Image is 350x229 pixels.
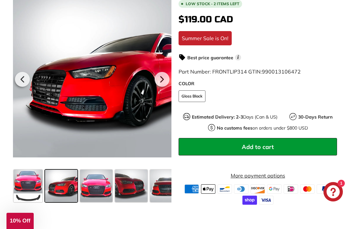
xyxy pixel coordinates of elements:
img: paypal [317,184,331,193]
a: More payment options [179,172,337,179]
img: ideal [284,184,298,193]
strong: No customs fees [217,125,252,131]
img: american_express [184,184,199,193]
span: Part Number: FRONTLIP314 GTIN: [179,68,301,75]
div: Summer Sale is On! [179,31,232,45]
img: shopify_pay [242,196,257,205]
strong: Best price guarantee [187,55,233,61]
strong: Estimated Delivery: 2-3 [192,114,243,120]
strong: 30-Days Return [298,114,332,120]
img: discover [251,184,265,193]
label: COLOR [179,80,337,87]
span: Low stock - 2 items left [186,2,239,6]
p: on orders under $800 USD [217,125,308,132]
div: 10% Off [6,213,34,229]
img: apple_pay [201,184,216,193]
span: 990013106472 [262,68,301,75]
inbox-online-store-chat: Shopify online store chat [321,182,345,203]
span: Add to cart [242,143,274,151]
img: master [300,184,315,193]
img: google_pay [267,184,282,193]
img: bancontact [217,184,232,193]
img: diners_club [234,184,249,193]
span: $119.00 CAD [179,14,233,25]
button: Add to cart [179,138,337,155]
span: 10% Off [10,218,30,224]
img: visa [259,196,274,205]
p: Days (Can & US) [192,114,277,120]
span: i [235,54,241,61]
